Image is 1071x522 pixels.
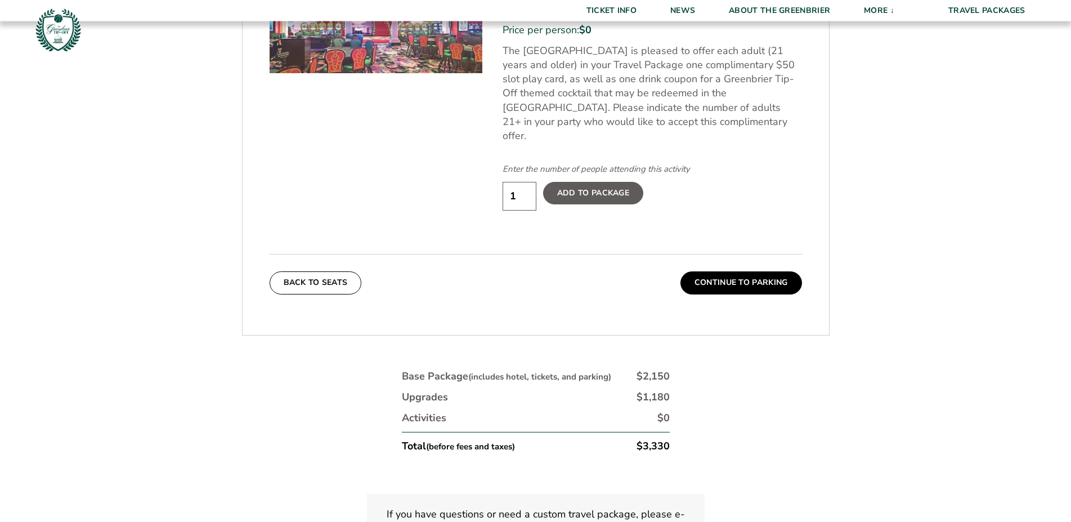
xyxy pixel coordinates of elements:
label: Add To Package [543,182,643,204]
div: $2,150 [637,369,670,383]
button: Back To Seats [270,271,362,294]
div: Enter the number of people attending this activity [503,163,802,175]
div: Total [402,439,515,453]
div: Activities [402,411,446,425]
div: Upgrades [402,390,448,404]
button: Continue To Parking [680,271,802,294]
div: $1,180 [637,390,670,404]
p: The [GEOGRAPHIC_DATA] is pleased to offer each adult (21 years and older) in your Travel Package ... [503,44,802,143]
img: Greenbrier Tip-Off [34,6,83,55]
span: $0 [579,23,591,37]
div: $3,330 [637,439,670,453]
div: Price per person: [503,23,802,37]
div: $0 [657,411,670,425]
small: (before fees and taxes) [426,441,515,452]
div: Base Package [402,369,611,383]
small: (includes hotel, tickets, and parking) [468,371,611,382]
